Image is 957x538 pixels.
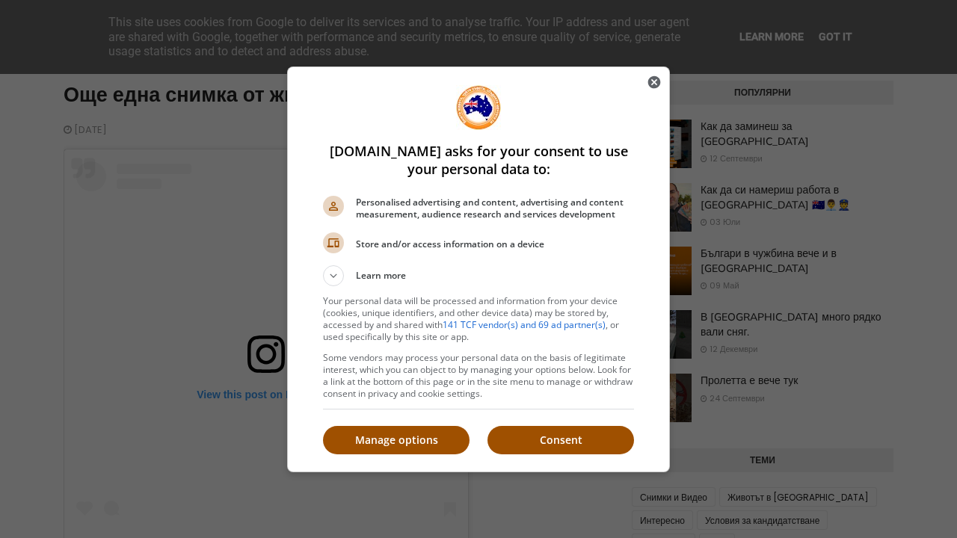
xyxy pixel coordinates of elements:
[323,265,634,286] button: Learn more
[323,142,634,178] h1: [DOMAIN_NAME] asks for your consent to use your personal data to:
[443,318,606,331] a: 141 TCF vendor(s) and 69 ad partner(s)
[356,269,406,286] span: Learn more
[487,433,634,448] p: Consent
[639,67,669,97] button: Close
[323,295,634,343] p: Your personal data will be processed and information from your device (cookies, unique identifier...
[356,197,634,220] span: Personalised advertising and content, advertising and content measurement, audience research and ...
[323,433,470,448] p: Manage options
[356,238,634,250] span: Store and/or access information on a device
[456,85,501,130] img: Welcome to emigratetoaustralia.info
[287,67,670,472] div: emigratetoaustralia.info asks for your consent to use your personal data to:
[323,352,634,400] p: Some vendors may process your personal data on the basis of legitimate interest, which you can ob...
[487,426,634,454] button: Consent
[323,426,470,454] button: Manage options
